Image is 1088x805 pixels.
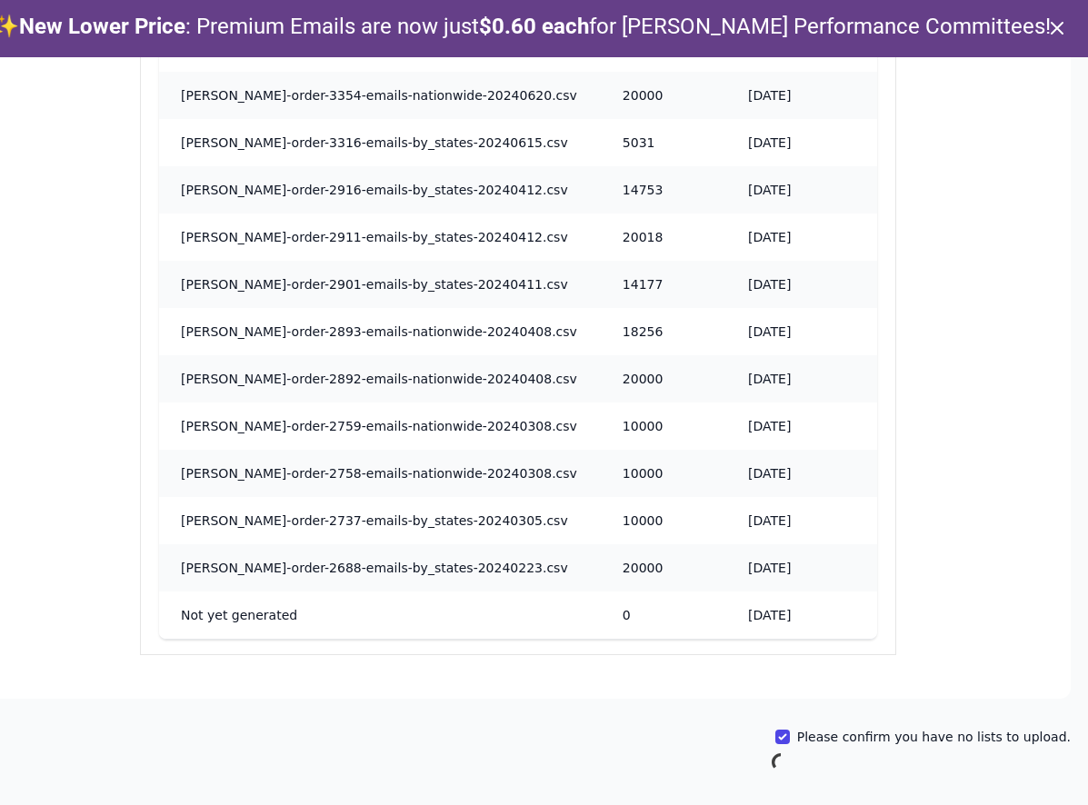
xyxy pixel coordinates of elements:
[601,72,726,119] td: 20000
[601,308,726,355] td: 18256
[159,214,601,261] td: [PERSON_NAME]-order-2911-emails-by_states-20240412.csv
[601,544,726,591] td: 20000
[601,355,726,402] td: 20000
[726,308,877,355] td: [DATE]
[159,166,601,214] td: [PERSON_NAME]-order-2916-emails-by_states-20240412.csv
[726,355,877,402] td: [DATE]
[726,544,877,591] td: [DATE]
[159,261,601,308] td: [PERSON_NAME]-order-2901-emails-by_states-20240411.csv
[601,261,726,308] td: 14177
[159,450,601,497] td: [PERSON_NAME]-order-2758-emails-nationwide-20240308.csv
[726,261,877,308] td: [DATE]
[159,591,601,639] td: Not yet generated
[726,119,877,166] td: [DATE]
[159,497,601,544] td: [PERSON_NAME]-order-2737-emails-by_states-20240305.csv
[159,72,601,119] td: [PERSON_NAME]-order-3354-emails-nationwide-20240620.csv
[159,544,601,591] td: [PERSON_NAME]-order-2688-emails-by_states-20240223.csv
[159,402,601,450] td: [PERSON_NAME]-order-2759-emails-nationwide-20240308.csv
[159,355,601,402] td: [PERSON_NAME]-order-2892-emails-nationwide-20240408.csv
[159,119,601,166] td: [PERSON_NAME]-order-3316-emails-by_states-20240615.csv
[797,728,1071,746] label: Please confirm you have no lists to upload.
[601,119,726,166] td: 5031
[601,591,726,639] td: 0
[726,72,877,119] td: [DATE]
[726,450,877,497] td: [DATE]
[726,591,877,639] td: [DATE]
[601,497,726,544] td: 10000
[159,308,601,355] td: [PERSON_NAME]-order-2893-emails-nationwide-20240408.csv
[726,166,877,214] td: [DATE]
[726,497,877,544] td: [DATE]
[601,166,726,214] td: 14753
[601,402,726,450] td: 10000
[726,402,877,450] td: [DATE]
[601,214,726,261] td: 20018
[601,450,726,497] td: 10000
[726,214,877,261] td: [DATE]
